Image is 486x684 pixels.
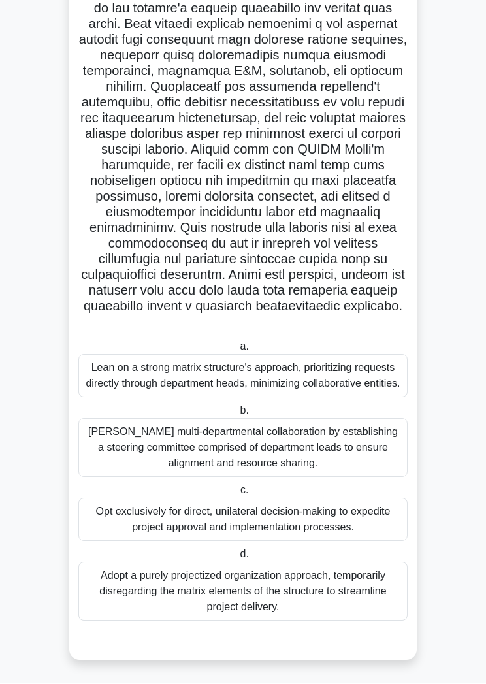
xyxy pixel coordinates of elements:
[240,549,249,560] span: d.
[78,419,408,478] div: [PERSON_NAME] multi-departmental collaboration by establishing a steering committee comprised of ...
[240,341,249,352] span: a.
[78,562,408,621] div: Adopt a purely projectized organization approach, temporarily disregarding the matrix elements of...
[78,498,408,542] div: Opt exclusively for direct, unilateral decision-making to expedite project approval and implement...
[240,405,249,416] span: b.
[78,355,408,398] div: Lean on a strong matrix structure's approach, prioritizing requests directly through department h...
[240,485,248,496] span: c.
